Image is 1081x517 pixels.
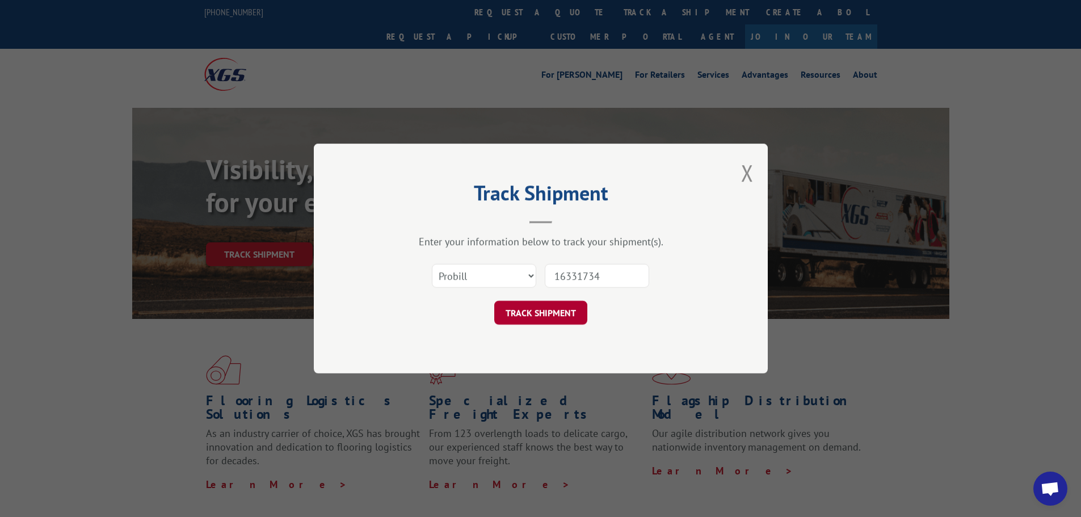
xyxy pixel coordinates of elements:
[545,264,649,288] input: Number(s)
[1033,472,1067,506] div: Open chat
[494,301,587,325] button: TRACK SHIPMENT
[741,158,754,188] button: Close modal
[371,235,711,248] div: Enter your information below to track your shipment(s).
[371,185,711,207] h2: Track Shipment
